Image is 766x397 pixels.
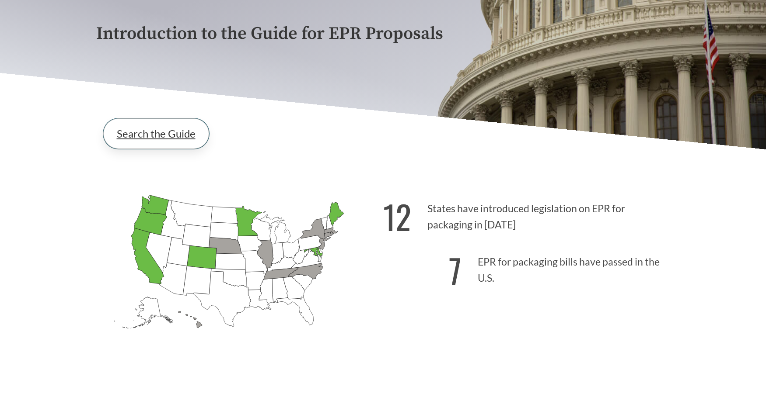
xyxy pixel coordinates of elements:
[383,241,670,294] p: EPR for packaging bills have passed in the U.S.
[96,24,670,44] p: Introduction to the Guide for EPR Proposals
[383,192,411,241] strong: 12
[449,246,462,294] strong: 7
[103,118,209,149] a: Search the Guide
[383,187,670,241] p: States have introduced legislation on EPR for packaging in [DATE]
